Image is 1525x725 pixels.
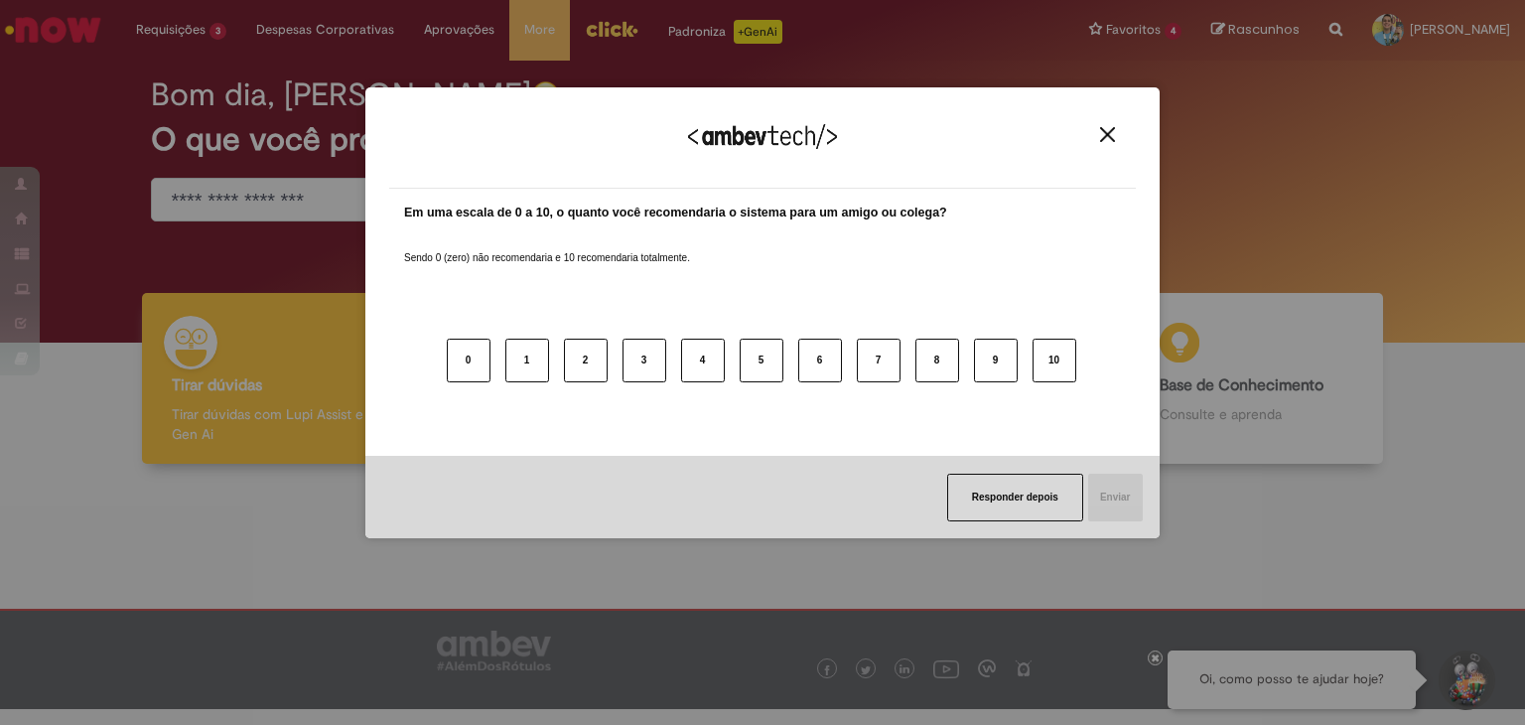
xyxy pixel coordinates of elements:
[1033,339,1076,382] button: 10
[974,339,1018,382] button: 9
[915,339,959,382] button: 8
[404,227,690,265] label: Sendo 0 (zero) não recomendaria e 10 recomendaria totalmente.
[1094,126,1121,143] button: Close
[947,474,1083,521] button: Responder depois
[447,339,490,382] button: 0
[505,339,549,382] button: 1
[404,204,947,222] label: Em uma escala de 0 a 10, o quanto você recomendaria o sistema para um amigo ou colega?
[1100,127,1115,142] img: Close
[798,339,842,382] button: 6
[857,339,901,382] button: 7
[688,124,837,149] img: Logo Ambevtech
[623,339,666,382] button: 3
[740,339,783,382] button: 5
[564,339,608,382] button: 2
[681,339,725,382] button: 4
